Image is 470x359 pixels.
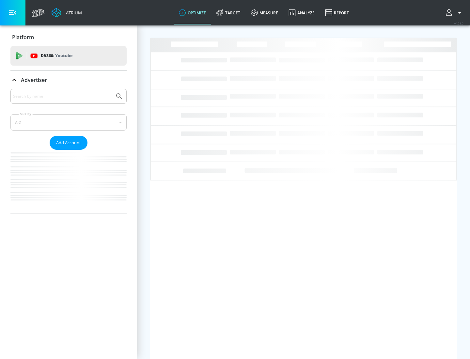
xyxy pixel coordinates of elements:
p: Platform [12,34,34,41]
span: v 4.28.0 [454,22,463,25]
a: Atrium [52,8,82,18]
label: Sort By [19,112,33,116]
p: DV360: [41,52,72,59]
a: optimize [174,1,211,24]
div: A-Z [10,114,127,131]
a: measure [245,1,283,24]
div: Advertiser [10,71,127,89]
div: Advertiser [10,89,127,213]
div: Atrium [63,10,82,16]
div: Platform [10,28,127,46]
a: Report [320,1,354,24]
button: Add Account [50,136,87,150]
a: Analyze [283,1,320,24]
a: Target [211,1,245,24]
p: Advertiser [21,76,47,84]
div: DV360: Youtube [10,46,127,66]
input: Search by name [13,92,112,101]
span: Add Account [56,139,81,147]
p: Youtube [55,52,72,59]
nav: list of Advertiser [10,150,127,213]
